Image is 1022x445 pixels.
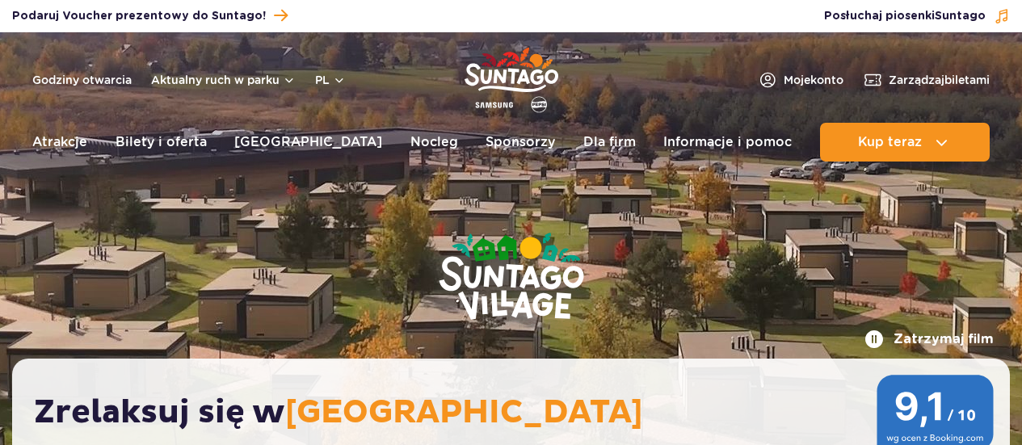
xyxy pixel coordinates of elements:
[116,123,207,162] a: Bilety i oferta
[374,170,649,386] img: Suntago Village
[315,72,346,88] button: pl
[151,73,296,86] button: Aktualny ruch w parku
[12,5,288,27] a: Podaruj Voucher prezentowy do Suntago!
[824,8,986,24] span: Posłuchaj piosenki
[935,10,986,22] span: Suntago
[863,70,990,90] a: Zarządzajbiletami
[889,72,990,88] span: Zarządzaj biletami
[784,72,843,88] span: Moje konto
[32,123,87,162] a: Atrakcje
[824,8,1010,24] button: Posłuchaj piosenkiSuntago
[465,40,558,115] a: Park of Poland
[32,72,132,88] a: Godziny otwarcia
[663,123,792,162] a: Informacje i pomoc
[410,123,458,162] a: Nocleg
[858,135,922,149] span: Kup teraz
[820,123,990,162] button: Kup teraz
[234,123,382,162] a: [GEOGRAPHIC_DATA]
[12,8,266,24] span: Podaruj Voucher prezentowy do Suntago!
[486,123,555,162] a: Sponsorzy
[34,393,1004,433] h2: Zrelaksuj się w
[583,123,636,162] a: Dla firm
[285,393,643,433] span: [GEOGRAPHIC_DATA]
[864,330,994,349] button: Zatrzymaj film
[758,70,843,90] a: Mojekonto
